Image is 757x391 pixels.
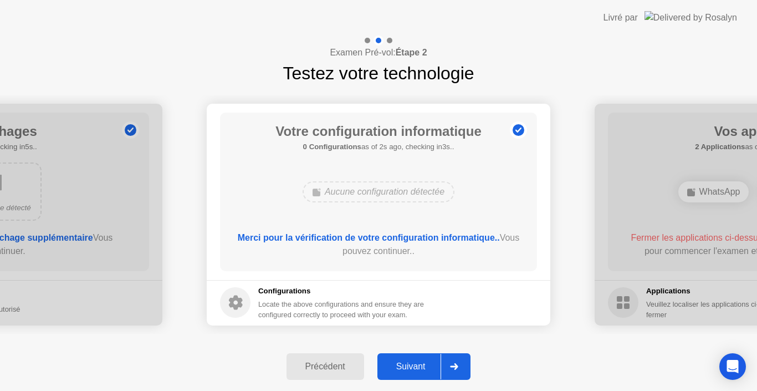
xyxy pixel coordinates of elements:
[303,181,454,202] div: Aucune configuration détectée
[283,60,474,87] h1: Testez votre technologie
[287,353,364,380] button: Précédent
[381,362,441,372] div: Suivant
[275,121,482,141] h1: Votre configuration informatique
[330,46,427,59] h4: Examen Pré-vol:
[645,11,737,24] img: Delivered by Rosalyn
[290,362,361,372] div: Précédent
[396,48,427,57] b: Étape 2
[275,141,482,153] h5: as of 2s ago, checking in3s..
[238,233,500,242] b: Merci pour la vérification de votre configuration informatique..
[719,353,746,380] div: Open Intercom Messenger
[236,231,521,258] div: Vous pouvez continuer..
[258,299,426,320] div: Locate the above configurations and ensure they are configured correctly to proceed with your exam.
[303,143,361,151] b: 0 Configurations
[258,286,426,297] h5: Configurations
[377,353,471,380] button: Suivant
[603,11,638,24] div: Livré par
